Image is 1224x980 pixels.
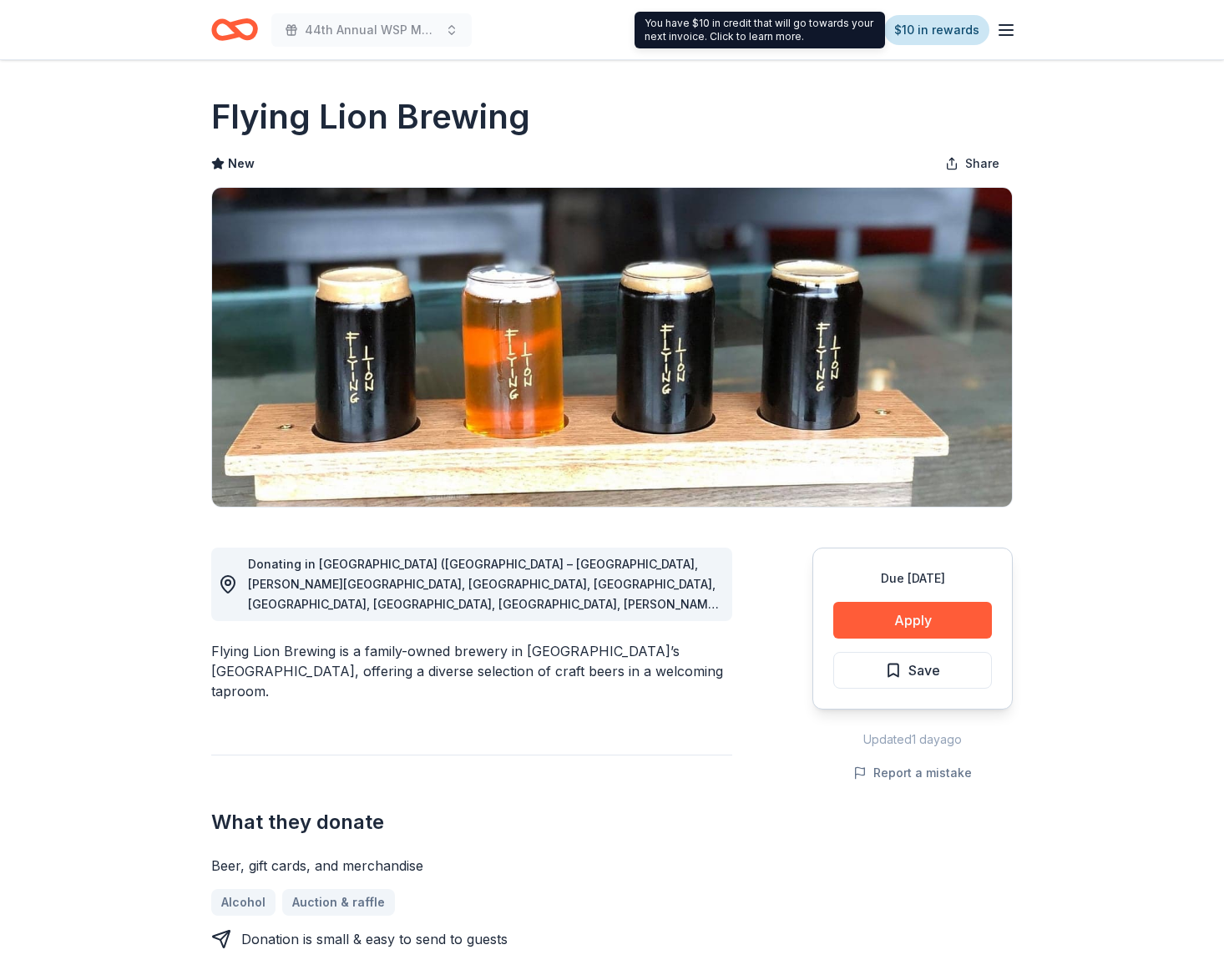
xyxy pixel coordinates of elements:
div: Updated 1 day ago [812,730,1013,750]
span: Save [908,659,940,681]
button: Report a mistake [853,763,972,783]
span: New [228,154,255,174]
button: Save [833,652,992,689]
a: Alcohol [211,889,276,916]
a: Home [211,10,258,49]
h1: Flying Lion Brewing [211,93,530,140]
button: Apply [833,602,992,639]
div: Flying Lion Brewing is a family-owned brewery in [GEOGRAPHIC_DATA]’s [GEOGRAPHIC_DATA], offering ... [211,641,732,701]
a: Auction & raffle [282,889,395,916]
div: You have $10 in credit that will go towards your next invoice. Click to learn more. [635,12,885,48]
img: Image for Flying Lion Brewing [212,188,1012,507]
div: Beer, gift cards, and merchandise [211,856,732,876]
span: 44th Annual WSP Memorial Foundation Dinner & Auction [305,20,438,40]
a: $10 in rewards [884,15,989,45]
button: Share [932,147,1013,180]
button: 44th Annual WSP Memorial Foundation Dinner & Auction [271,13,472,47]
span: Donating in [GEOGRAPHIC_DATA] ([GEOGRAPHIC_DATA] – [GEOGRAPHIC_DATA], [PERSON_NAME][GEOGRAPHIC_DA... [248,557,719,631]
h2: What they donate [211,809,732,836]
div: Due [DATE] [833,568,992,589]
span: Share [965,154,999,174]
div: Donation is small & easy to send to guests [241,929,508,949]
